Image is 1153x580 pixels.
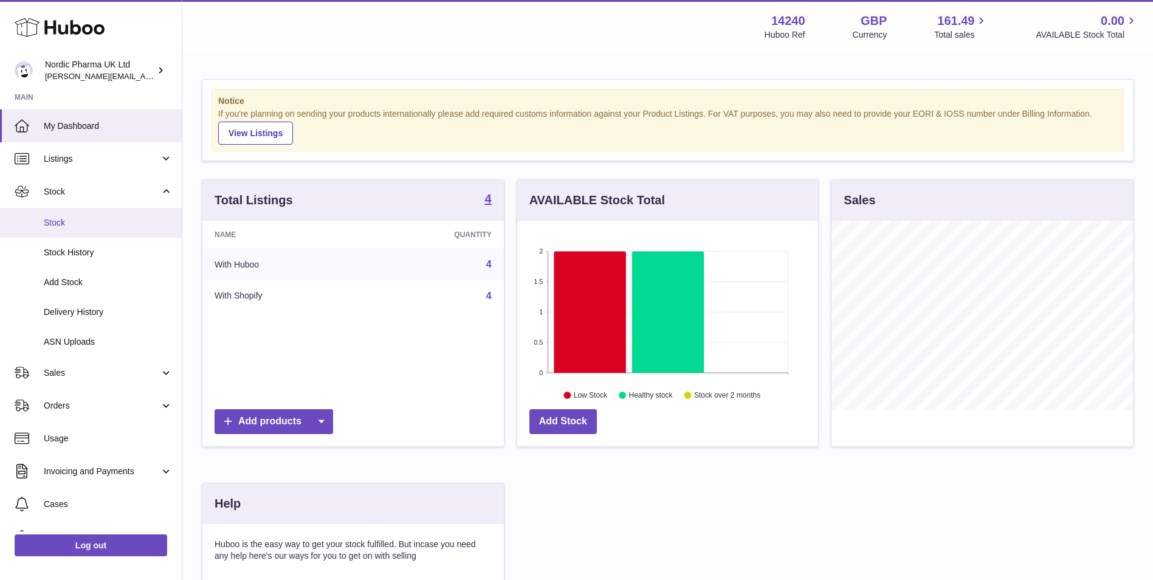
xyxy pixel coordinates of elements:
strong: 4 [485,193,492,205]
div: Huboo Ref [765,29,805,41]
span: 161.49 [937,13,974,29]
strong: GBP [861,13,887,29]
h3: Help [215,495,241,512]
strong: 14240 [771,13,805,29]
a: Add products [215,409,333,434]
text: 2 [539,247,543,255]
text: 0 [539,369,543,376]
span: Stock [44,186,160,198]
text: Low Stock [574,391,608,399]
span: Total sales [934,29,988,41]
span: Sales [44,367,160,379]
div: Currency [853,29,887,41]
td: With Huboo [202,249,365,280]
span: Stock History [44,247,173,258]
span: Add Stock [44,277,173,288]
span: Delivery History [44,306,173,318]
span: Orders [44,400,160,412]
text: Stock over 2 months [694,391,760,399]
div: Nordic Pharma UK Ltd [45,59,154,82]
td: With Shopify [202,280,365,312]
span: [PERSON_NAME][EMAIL_ADDRESS][DOMAIN_NAME] [45,71,244,81]
span: My Dashboard [44,120,173,132]
span: Invoicing and Payments [44,466,160,477]
text: 1.5 [534,278,543,285]
a: Add Stock [529,409,597,434]
text: 0.5 [534,339,543,346]
a: Log out [15,534,167,556]
h3: Total Listings [215,192,293,209]
strong: Notice [218,95,1117,107]
span: Listings [44,153,160,165]
th: Quantity [365,221,503,249]
span: Cases [44,499,173,510]
text: 1 [539,308,543,316]
span: 0.00 [1101,13,1124,29]
a: 4 [486,259,492,269]
a: View Listings [218,122,293,145]
th: Name [202,221,365,249]
h3: AVAILABLE Stock Total [529,192,665,209]
h3: Sales [844,192,875,209]
img: joe.plant@parapharmdev.com [15,61,33,80]
div: If you're planning on sending your products internationally please add required customs informati... [218,108,1117,145]
a: 161.49 Total sales [934,13,988,41]
a: 4 [485,193,492,207]
a: 0.00 AVAILABLE Stock Total [1036,13,1138,41]
span: ASN Uploads [44,336,173,348]
span: Usage [44,433,173,444]
p: Huboo is the easy way to get your stock fulfilled. But incase you need any help here's our ways f... [215,539,492,562]
a: 4 [486,291,492,301]
span: AVAILABLE Stock Total [1036,29,1138,41]
text: Healthy stock [628,391,673,399]
span: Stock [44,217,173,229]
